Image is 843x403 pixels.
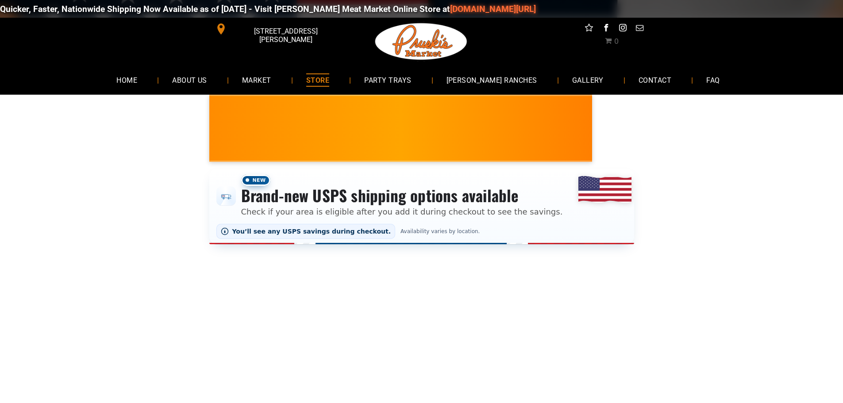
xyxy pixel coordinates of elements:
a: FAQ [693,68,733,92]
a: [DOMAIN_NAME][URL] [450,4,536,14]
p: Check if your area is eligible after you add it during checkout to see the savings. [241,206,563,218]
span: New [241,175,270,186]
a: email [634,22,645,36]
a: Social network [583,22,595,36]
img: Pruski-s+Market+HQ+Logo2-1920w.png [373,18,469,65]
div: Shipping options announcement [209,169,634,244]
a: instagram [617,22,628,36]
h3: Brand-new USPS shipping options available [241,186,563,205]
a: [STREET_ADDRESS][PERSON_NAME] [209,22,345,36]
a: GALLERY [559,68,617,92]
a: PARTY TRAYS [351,68,424,92]
span: You’ll see any USPS savings during checkout. [232,228,391,235]
span: [STREET_ADDRESS][PERSON_NAME] [228,23,343,48]
a: STORE [293,68,343,92]
a: ABOUT US [159,68,220,92]
a: CONTACT [625,68,685,92]
a: [PERSON_NAME] RANCHES [433,68,550,92]
a: MARKET [229,68,285,92]
a: HOME [103,68,150,92]
a: facebook [600,22,612,36]
span: Availability varies by location. [399,228,481,234]
span: 0 [614,37,619,46]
